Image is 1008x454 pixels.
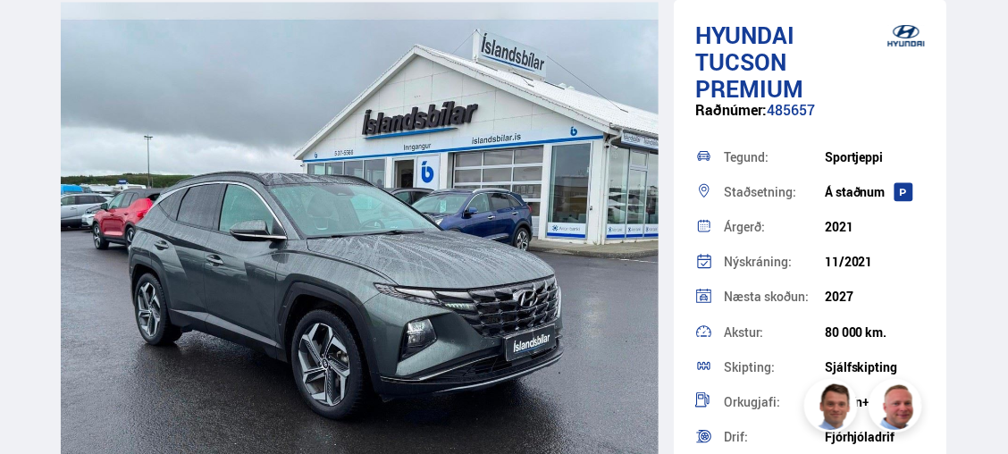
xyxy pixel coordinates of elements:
div: Staðsetning: [724,186,825,198]
div: Nýskráning: [724,256,825,268]
div: Næsta skoðun: [724,290,825,303]
img: brand logo [879,13,933,58]
div: 485657 [695,102,926,137]
span: Hyundai [695,19,794,51]
img: siFngHWaQ9KaOqBr.png [871,382,925,435]
div: Árgerð: [724,221,825,233]
div: Orkugjafi: [724,396,825,408]
span: Raðnúmer: [695,100,767,120]
div: Á staðnum [825,185,926,199]
div: Akstur: [724,326,825,339]
div: 80 000 km. [825,325,926,340]
button: Open LiveChat chat widget [14,7,68,61]
div: 2027 [825,290,926,304]
div: Tegund: [724,151,825,164]
div: 2021 [825,220,926,234]
div: Sportjeppi [825,150,926,164]
div: 11/2021 [825,255,926,269]
div: Sjálfskipting [825,360,926,374]
img: FbJEzSuNWCJXmdc-.webp [807,382,861,435]
div: Drif: [724,431,825,443]
span: Tucson PREMIUM [695,46,803,105]
div: Skipting: [724,361,825,374]
div: Fjórhjóladrif [825,430,926,444]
